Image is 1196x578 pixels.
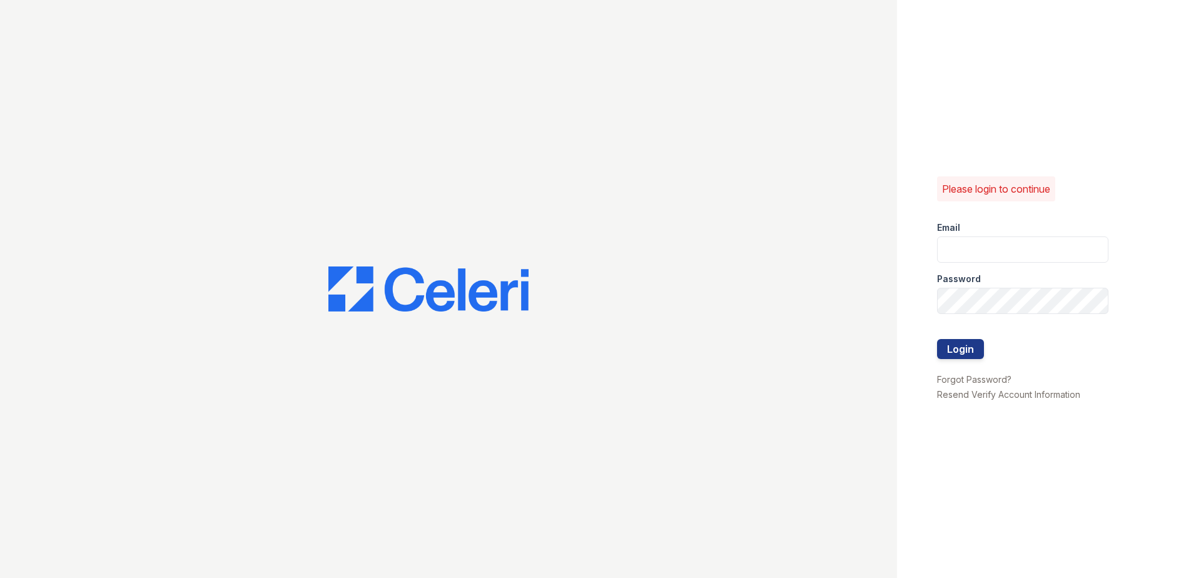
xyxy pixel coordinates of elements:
a: Resend Verify Account Information [937,389,1080,400]
label: Password [937,273,981,285]
label: Email [937,221,960,234]
p: Please login to continue [942,181,1050,196]
button: Login [937,339,984,359]
a: Forgot Password? [937,374,1011,385]
img: CE_Logo_Blue-a8612792a0a2168367f1c8372b55b34899dd931a85d93a1a3d3e32e68fde9ad4.png [328,266,529,312]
